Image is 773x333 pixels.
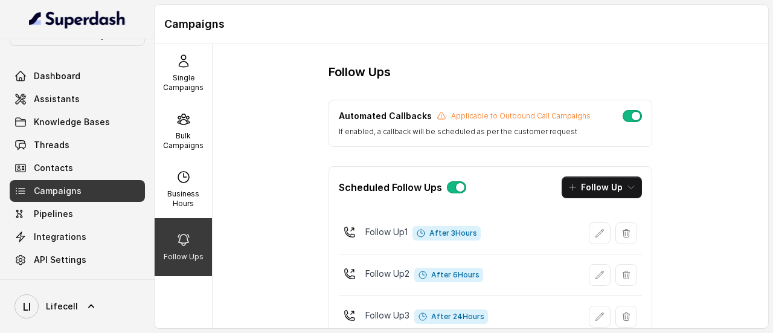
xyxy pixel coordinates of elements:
[34,93,80,105] span: Assistants
[29,10,126,29] img: light.svg
[414,309,488,324] span: After 24 Hours
[159,73,207,92] p: Single Campaigns
[10,157,145,179] a: Contacts
[159,189,207,209] p: Business Hours
[10,65,145,87] a: Dashboard
[412,226,481,241] span: After 3 Hours
[10,226,145,248] a: Integrations
[164,15,759,34] h1: Campaigns
[159,131,207,150] p: Bulk Campaigns
[365,309,409,322] p: Follow Up 3
[34,70,80,82] span: Dashboard
[34,185,82,197] span: Campaigns
[164,252,204,262] p: Follow Ups
[10,111,145,133] a: Knowledge Bases
[339,180,442,195] p: Scheduled Follow Ups
[451,111,591,121] p: Applicable to Outbound Call Campaigns
[365,268,409,280] p: Follow Up 2
[34,139,69,151] span: Threads
[10,88,145,110] a: Assistants
[10,203,145,225] a: Pipelines
[46,300,78,312] span: Lifecell
[339,127,591,137] p: If enabled, a callback will be scheduled as per the customer request
[34,231,86,243] span: Integrations
[339,110,432,122] p: Automated Callbacks
[414,268,483,282] span: After 6 Hours
[562,176,642,198] button: Follow Up
[23,300,31,313] text: LI
[10,180,145,202] a: Campaigns
[329,63,391,80] h3: Follow Ups
[34,254,86,266] span: API Settings
[10,134,145,156] a: Threads
[34,208,73,220] span: Pipelines
[10,289,145,323] a: Lifecell
[365,226,408,238] p: Follow Up 1
[34,116,110,128] span: Knowledge Bases
[10,249,145,271] a: API Settings
[34,162,73,174] span: Contacts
